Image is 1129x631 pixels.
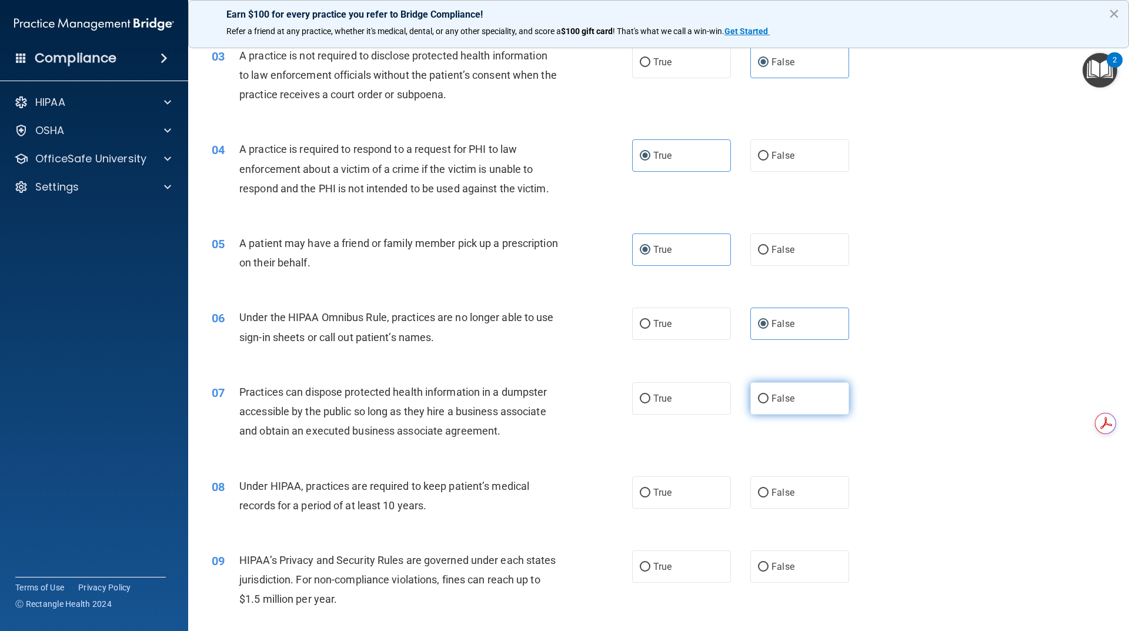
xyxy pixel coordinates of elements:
[15,582,64,593] a: Terms of Use
[771,487,794,498] span: False
[653,561,672,572] span: True
[35,180,79,194] p: Settings
[239,143,549,194] span: A practice is required to respond to a request for PHI to law enforcement about a victim of a cri...
[758,246,769,255] input: False
[14,152,171,166] a: OfficeSafe University
[35,152,146,166] p: OfficeSafe University
[14,123,171,138] a: OSHA
[640,58,650,67] input: True
[653,56,672,68] span: True
[226,26,561,36] span: Refer a friend at any practice, whether it's medical, dental, or any other speciality, and score a
[239,237,558,269] span: A patient may have a friend or family member pick up a prescription on their behalf.
[653,487,672,498] span: True
[724,26,770,36] a: Get Started
[239,386,547,437] span: Practices can dispose protected health information in a dumpster accessible by the public so long...
[653,318,672,329] span: True
[771,150,794,161] span: False
[1083,53,1117,88] button: Open Resource Center, 2 new notifications
[35,123,65,138] p: OSHA
[758,58,769,67] input: False
[212,49,225,64] span: 03
[239,311,554,343] span: Under the HIPAA Omnibus Rule, practices are no longer able to use sign-in sheets or call out pati...
[724,26,768,36] strong: Get Started
[239,480,529,512] span: Under HIPAA, practices are required to keep patient’s medical records for a period of at least 10...
[212,311,225,325] span: 06
[653,150,672,161] span: True
[35,95,65,109] p: HIPAA
[640,246,650,255] input: True
[771,56,794,68] span: False
[640,152,650,161] input: True
[212,554,225,568] span: 09
[758,320,769,329] input: False
[771,393,794,404] span: False
[771,561,794,572] span: False
[561,26,613,36] strong: $100 gift card
[78,582,131,593] a: Privacy Policy
[758,489,769,498] input: False
[1113,60,1117,75] div: 2
[613,26,724,36] span: ! That's what we call a win-win.
[1108,4,1120,23] button: Close
[239,554,556,605] span: HIPAA’s Privacy and Security Rules are governed under each states jurisdiction. For non-complianc...
[758,563,769,572] input: False
[212,386,225,400] span: 07
[15,598,112,610] span: Ⓒ Rectangle Health 2024
[212,480,225,494] span: 08
[771,318,794,329] span: False
[14,95,171,109] a: HIPAA
[653,393,672,404] span: True
[14,180,171,194] a: Settings
[212,143,225,157] span: 04
[758,395,769,403] input: False
[653,244,672,255] span: True
[771,244,794,255] span: False
[35,50,116,66] h4: Compliance
[226,9,1091,20] p: Earn $100 for every practice you refer to Bridge Compliance!
[640,563,650,572] input: True
[758,152,769,161] input: False
[640,489,650,498] input: True
[14,12,174,36] img: PMB logo
[239,49,557,101] span: A practice is not required to disclose protected health information to law enforcement officials ...
[640,395,650,403] input: True
[640,320,650,329] input: True
[212,237,225,251] span: 05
